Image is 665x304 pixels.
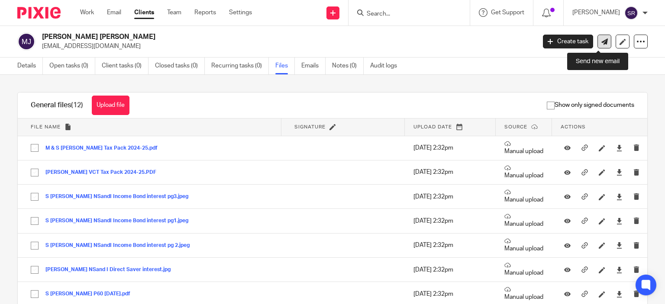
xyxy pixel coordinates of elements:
[26,140,43,156] input: Select
[370,58,404,74] a: Audit logs
[616,266,623,274] a: Download
[31,125,61,129] span: File name
[504,165,543,180] p: Manual upload
[413,266,487,274] p: [DATE] 2:32pm
[413,168,487,176] p: [DATE] 2:32pm
[45,145,164,151] button: M & S [PERSON_NAME] Tax Pack 2024-25.pdf
[301,58,326,74] a: Emails
[547,101,634,109] span: Show only signed documents
[413,241,487,250] p: [DATE] 2:32pm
[366,10,444,18] input: Search
[26,213,43,229] input: Select
[413,217,487,225] p: [DATE] 2:32pm
[616,290,623,298] a: Download
[45,194,195,200] button: S [PERSON_NAME] NSandI Income Bond interest pg3.jpeg
[26,286,43,302] input: Select
[31,101,83,110] h1: General files
[17,32,36,51] img: svg%3E
[45,267,177,273] button: [PERSON_NAME] NSand I Direct Saver interest.jpg
[80,8,94,17] a: Work
[45,170,163,176] button: [PERSON_NAME] VCT Tax Pack 2024-25.PDF
[624,6,638,20] img: svg%3E
[92,96,129,115] button: Upload file
[616,168,623,176] a: Download
[17,7,61,19] img: Pixie
[45,218,195,224] button: S [PERSON_NAME] NSandI Income Bond interest pg1.jpeg
[275,58,295,74] a: Files
[504,189,543,204] p: Manual upload
[102,58,148,74] a: Client tasks (0)
[26,189,43,205] input: Select
[561,125,586,129] span: Actions
[616,241,623,250] a: Download
[504,141,543,156] p: Manual upload
[45,291,137,297] button: S [PERSON_NAME] P60 [DATE].pdf
[332,58,364,74] a: Notes (0)
[194,8,216,17] a: Reports
[616,144,623,152] a: Download
[572,8,620,17] p: [PERSON_NAME]
[71,102,83,109] span: (12)
[167,8,181,17] a: Team
[17,58,43,74] a: Details
[26,164,43,181] input: Select
[107,8,121,17] a: Email
[26,262,43,278] input: Select
[294,125,326,129] span: Signature
[504,286,543,301] p: Manual upload
[45,243,196,249] button: S [PERSON_NAME] NSandI Income Bond interest pg 2.jpeg
[413,192,487,201] p: [DATE] 2:32pm
[413,290,487,298] p: [DATE] 2:32pm
[134,8,154,17] a: Clients
[413,125,452,129] span: Upload date
[211,58,269,74] a: Recurring tasks (0)
[504,213,543,228] p: Manual upload
[26,237,43,254] input: Select
[616,217,623,225] a: Download
[49,58,95,74] a: Open tasks (0)
[504,262,543,277] p: Manual upload
[42,42,530,51] p: [EMAIL_ADDRESS][DOMAIN_NAME]
[413,144,487,152] p: [DATE] 2:32pm
[491,10,524,16] span: Get Support
[229,8,252,17] a: Settings
[543,35,593,48] a: Create task
[42,32,433,42] h2: [PERSON_NAME] [PERSON_NAME]
[616,192,623,201] a: Download
[504,125,527,129] span: Source
[155,58,205,74] a: Closed tasks (0)
[504,238,543,253] p: Manual upload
